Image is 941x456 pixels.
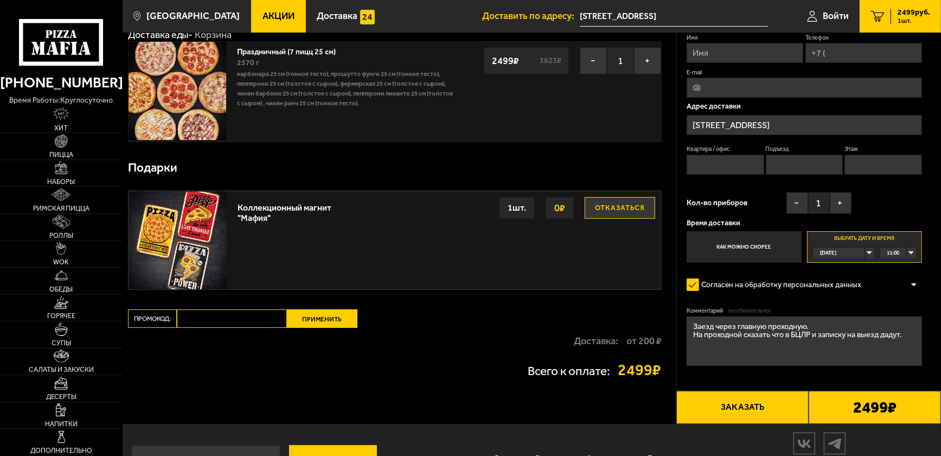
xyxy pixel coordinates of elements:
[687,199,747,207] span: Кол-во приборов
[687,68,922,77] label: E-mail
[49,232,73,239] span: Роллы
[238,197,336,223] div: Коллекционный магнит "Мафия"
[539,57,563,65] s: 3823 ₽
[887,248,899,259] span: 11:00
[808,192,830,214] span: 1
[47,313,75,320] span: Горячее
[46,394,76,401] span: Десерты
[844,145,922,153] label: Этаж
[853,400,897,415] b: 2499 ₽
[552,198,568,218] strong: 0 ₽
[52,340,71,347] span: Супы
[49,151,73,159] span: Пицца
[499,197,535,219] div: 1 шт.
[687,78,922,98] input: @
[146,11,240,21] span: [GEOGRAPHIC_DATA]
[53,259,69,266] span: WOK
[128,29,193,41] a: Доставка еды-
[807,231,921,263] label: Выбрать дату и время
[195,29,232,42] div: Корзина
[687,103,922,110] p: Адрес доставки
[30,447,92,454] span: Дополнительно
[47,179,75,186] span: Наборы
[607,47,634,74] span: 1
[687,275,871,295] label: Согласен на обработку персональных данных
[317,11,358,21] span: Доставка
[580,47,607,74] button: −
[360,10,375,24] img: 15daf4d41897b9f0e9f617042186c801.svg
[898,17,930,24] span: 1 шт.
[728,307,771,315] span: (необязательно)
[574,336,618,346] p: Доставка:
[33,205,89,212] span: Римская пицца
[634,47,661,74] button: +
[54,125,68,132] span: Хит
[528,365,610,378] p: Всего к оплате:
[49,286,73,293] span: Обеды
[823,11,849,21] span: Войти
[29,366,94,373] span: Салаты и закуски
[676,391,809,424] button: Заказать
[794,434,815,453] img: vk
[45,421,78,428] span: Напитки
[618,362,662,378] strong: 2499 ₽
[805,43,922,63] input: +7 (
[687,219,922,227] p: Время доставки
[786,192,808,214] button: −
[687,34,803,42] label: Имя
[129,191,661,290] a: Коллекционный магнит "Мафия"Отказаться0₽1шт.
[580,7,768,27] input: Ваш адрес доставки
[820,248,836,259] span: [DATE]
[287,309,357,328] button: Применить
[237,69,453,108] p: Карбонара 25 см (тонкое тесто), Прошутто Фунги 25 см (тонкое тесто), Пепперони 25 см (толстое с с...
[482,11,580,21] span: Доставить по адресу:
[824,434,845,453] img: tg
[766,145,843,153] label: Подъезд
[237,45,345,56] a: Праздничный (7 пицц 25 см)
[237,58,259,67] span: 2570 г
[585,197,655,219] button: Отказаться
[687,43,803,63] input: Имя
[687,231,801,263] label: Как можно скорее
[687,145,764,153] label: Квартира / офис
[805,34,922,42] label: Телефон
[626,336,662,346] strong: от 200 ₽
[830,192,852,214] button: +
[490,50,522,71] strong: 2499 ₽
[128,309,177,328] label: Промокод:
[687,307,922,315] label: Комментарий
[263,11,295,21] span: Акции
[898,9,930,16] span: 2499 руб.
[128,162,177,174] h3: Подарки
